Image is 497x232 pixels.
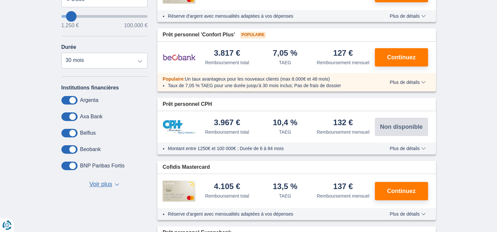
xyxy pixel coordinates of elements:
div: Remboursement mensuel [317,193,369,199]
label: Beobank [80,146,101,152]
div: TAEG [279,59,291,66]
button: Plus de détails [385,13,430,19]
span: Prêt personnel 'Confort Plus' [163,31,235,39]
label: Institutions financières [61,85,119,91]
li: Réserve d'argent avec mensualités adaptées à vos dépenses [168,211,371,217]
label: Argenta [80,97,99,103]
button: Plus de détails [385,146,430,151]
label: Belfius [80,130,96,136]
div: TAEG [279,193,291,199]
span: Prêt personnel CPH [163,101,212,108]
button: Voir plus ▼ [87,180,121,189]
label: Axa Bank [80,114,102,120]
span: Continuez [387,188,416,194]
li: Montant entre 1250€ et 100 000€ ; Durée de 6 à 84 mois [168,145,371,152]
div: 7,05 % [273,49,297,58]
span: Un taux avantageux pour les nouveaux clients (max 8.000€ et 48 mois) [185,76,330,82]
div: Remboursement total [205,129,249,135]
span: Plus de détails [390,212,425,216]
img: pret personnel Beobank [163,49,195,66]
div: Remboursement total [205,193,249,199]
span: 100.000 € [124,23,147,28]
label: BNP Paribas Fortis [80,163,125,169]
span: ▼ [115,183,119,186]
div: 4.105 € [214,183,240,191]
div: 137 € [333,183,353,191]
button: Continuez [375,48,428,67]
span: Plus de détails [390,14,425,18]
span: Continuez [387,54,416,60]
div: 10,4 % [273,119,297,127]
div: 127 € [333,49,353,58]
button: Plus de détails [385,80,430,85]
span: 1.250 € [61,23,79,28]
span: Cofidis Mastercard [163,164,210,171]
div: 3.967 € [214,119,240,127]
button: Continuez [375,182,428,200]
li: Taux de 7,05 % TAEG pour une durée jusqu’à 30 mois inclus; Pas de frais de dossier [168,82,371,89]
img: pret personnel CPH Banque [163,120,195,134]
img: pret personnel Cofidis CC [163,181,195,202]
span: Plus de détails [390,80,425,85]
label: Durée [61,44,76,50]
div: 13,5 % [273,183,297,191]
div: TAEG [279,129,291,135]
div: Remboursement total [205,59,249,66]
span: Plus de détails [390,146,425,151]
div: : [157,76,376,82]
div: Remboursement mensuel [317,129,369,135]
div: 132 € [333,119,353,127]
span: Non disponible [380,124,423,130]
div: Remboursement mensuel [317,59,369,66]
input: wantToBorrow [61,15,148,18]
button: Non disponible [375,118,428,136]
div: 3.817 € [214,49,240,58]
span: Populaire [240,32,266,38]
span: Populaire [163,76,184,82]
span: Voir plus [89,180,112,189]
li: Réserve d'argent avec mensualités adaptées à vos dépenses [168,13,371,19]
button: Plus de détails [385,211,430,217]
